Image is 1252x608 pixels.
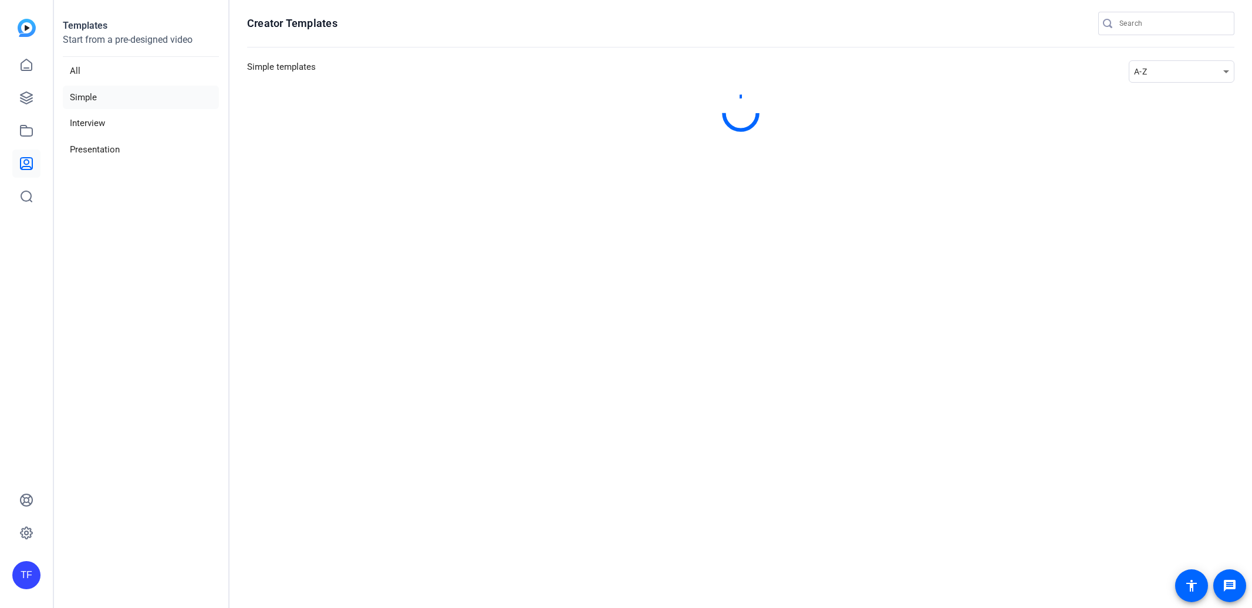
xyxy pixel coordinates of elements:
[63,111,219,135] li: Interview
[63,86,219,110] li: Simple
[247,16,338,30] h1: Creator Templates
[63,33,219,57] p: Start from a pre-designed video
[12,561,41,589] div: TF
[63,20,107,31] strong: Templates
[63,59,219,83] li: All
[1134,67,1147,76] span: A-Z
[18,19,36,37] img: blue-gradient.svg
[1223,579,1237,593] mat-icon: message
[1119,16,1225,30] input: Search
[247,60,316,83] h3: Simple templates
[1184,579,1199,593] mat-icon: accessibility
[63,138,219,162] li: Presentation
